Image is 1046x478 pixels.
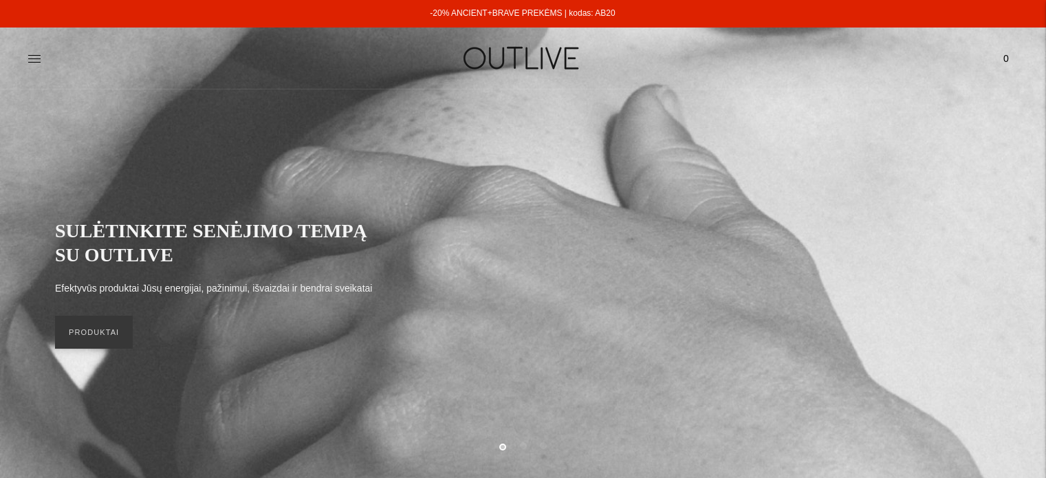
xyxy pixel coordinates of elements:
button: Move carousel to slide 1 [499,444,506,450]
a: PRODUKTAI [55,316,133,349]
a: 0 [994,43,1018,74]
span: 0 [996,49,1016,68]
button: Move carousel to slide 3 [540,442,547,449]
button: Move carousel to slide 2 [520,442,527,449]
h2: SULĖTINKITE SENĖJIMO TEMPĄ SU OUTLIVE [55,219,385,267]
a: -20% ANCIENT+BRAVE PREKĖMS | kodas: AB20 [430,8,615,18]
p: Efektyvūs produktai Jūsų energijai, pažinimui, išvaizdai ir bendrai sveikatai [55,281,372,297]
img: OUTLIVE [437,34,609,82]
